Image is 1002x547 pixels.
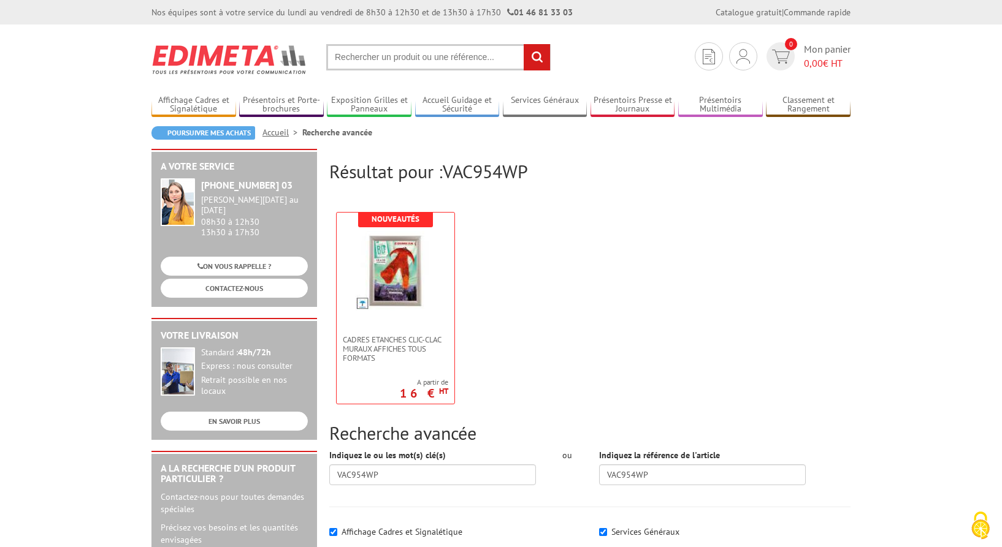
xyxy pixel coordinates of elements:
[201,361,308,372] div: Express : nous consulter
[239,95,324,115] a: Présentoirs et Porte-brochures
[785,38,797,50] span: 0
[400,390,448,397] p: 16 €
[201,375,308,397] div: Retrait possible en nos locaux
[611,526,679,537] label: Services Généraux
[329,423,851,443] h2: Recherche avancée
[804,57,823,69] span: 0,00
[161,257,308,276] a: ON VOUS RAPPELLE ?
[415,95,500,115] a: Accueil Guidage et Sécurité
[337,335,454,363] a: Cadres Etanches Clic-Clac muraux affiches tous formats
[302,126,372,138] li: Recherche avancée
[201,179,293,191] strong: [PHONE_NUMBER] 03
[161,279,308,298] a: CONTACTEZ-NOUS
[161,178,195,226] img: widget-service.jpg
[763,42,851,70] a: devis rapide 0 Mon panier 0,00€ HT
[965,510,996,541] img: Cookies (fenêtre modale)
[326,44,551,70] input: Rechercher un produit ou une référence...
[238,347,271,358] strong: 48h/72h
[766,95,851,115] a: Classement et Rangement
[599,528,607,536] input: Services Généraux
[329,161,851,181] h2: Résultat pour :
[161,330,308,341] h2: Votre livraison
[716,6,851,18] div: |
[400,377,448,387] span: A partir de
[959,505,1002,547] button: Cookies (fenêtre modale)
[772,50,790,64] img: devis rapide
[262,127,302,138] a: Accueil
[161,491,308,515] p: Contactez-nous pour toutes demandes spéciales
[804,42,851,70] span: Mon panier
[161,463,308,485] h2: A la recherche d'un produit particulier ?
[372,214,419,224] b: Nouveautés
[201,347,308,358] div: Standard :
[554,449,581,461] div: ou
[151,95,236,115] a: Affichage Cadres et Signalétique
[599,449,720,461] label: Indiquez la référence de l'article
[329,528,337,536] input: Affichage Cadres et Signalétique
[161,412,308,431] a: EN SAVOIR PLUS
[784,7,851,18] a: Commande rapide
[736,49,750,64] img: devis rapide
[524,44,550,70] input: rechercher
[161,347,195,396] img: widget-livraison.jpg
[151,126,255,140] a: Poursuivre mes achats
[443,159,528,183] span: VAC954WP
[503,95,587,115] a: Services Généraux
[703,49,715,64] img: devis rapide
[201,195,308,237] div: 08h30 à 12h30 13h30 à 17h30
[507,7,573,18] strong: 01 46 81 33 03
[342,526,462,537] label: Affichage Cadres et Signalétique
[343,335,448,363] span: Cadres Etanches Clic-Clac muraux affiches tous formats
[591,95,675,115] a: Présentoirs Presse et Journaux
[201,195,308,216] div: [PERSON_NAME][DATE] au [DATE]
[329,449,446,461] label: Indiquez le ou les mot(s) clé(s)
[678,95,763,115] a: Présentoirs Multimédia
[804,56,851,70] span: € HT
[356,231,435,311] img: Cadres Etanches Clic-Clac muraux affiches tous formats
[327,95,411,115] a: Exposition Grilles et Panneaux
[151,6,573,18] div: Nos équipes sont à votre service du lundi au vendredi de 8h30 à 12h30 et de 13h30 à 17h30
[161,521,308,546] p: Précisez vos besoins et les quantités envisagées
[439,386,448,396] sup: HT
[161,161,308,172] h2: A votre service
[716,7,782,18] a: Catalogue gratuit
[151,37,308,82] img: Edimeta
